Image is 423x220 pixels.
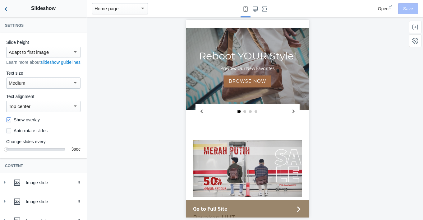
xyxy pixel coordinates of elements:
[7,30,116,42] h2: Reboot YOUR Style!
[94,6,119,11] mat-select-trigger: Home page
[6,138,80,145] label: Change slides every
[9,84,22,98] button: Previous slide
[101,84,113,98] button: Next slide
[7,45,116,52] span: Preview Our New Favorites
[7,120,116,177] img: image
[6,128,48,134] label: Auto-rotate slides
[378,6,389,11] span: Open
[6,59,80,65] p: Learn more about
[26,180,82,186] div: Image slide
[71,147,74,152] span: 3
[6,39,80,45] label: Slide height
[38,55,85,68] a: Browse Now
[6,117,40,123] label: Show overlay
[7,185,108,193] span: Go to Full Site
[26,199,82,205] div: Image slide
[41,60,80,65] a: slideshow guidelines
[6,70,80,76] label: Text size
[9,104,30,109] mat-select-trigger: Top center
[5,23,82,28] h3: Settings
[9,80,25,86] mat-select-trigger: Medium
[5,163,82,168] h3: Content
[9,49,49,55] mat-select-trigger: Adapt to first image
[6,93,80,100] label: Text alignment
[74,147,80,152] span: sec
